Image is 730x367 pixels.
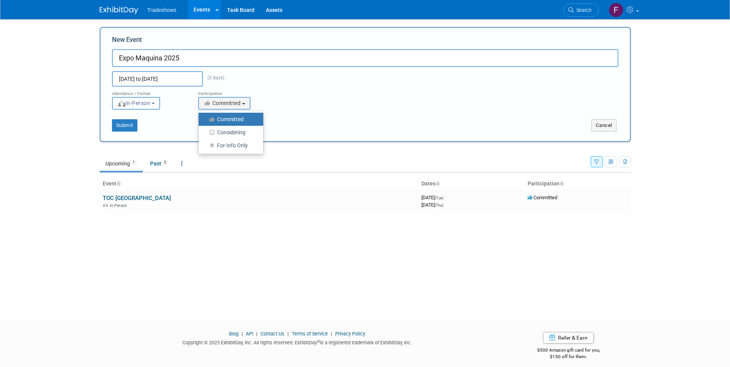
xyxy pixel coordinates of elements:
[609,3,623,17] img: Freddy Mendez
[100,177,418,190] th: Event
[229,331,239,337] a: Blog
[103,195,171,202] a: TOC [GEOGRAPHIC_DATA]
[525,177,631,190] th: Participation
[435,203,443,207] span: (Thu)
[435,196,443,200] span: (Tue)
[506,342,631,360] div: $500 Amazon gift card for you,
[203,75,224,80] span: (3 days)
[591,119,616,132] button: Cancel
[100,337,495,346] div: Copyright © 2025 ExhibitDay, Inc. All rights reserved. ExhibitDay is a registered trademark of Ex...
[112,71,203,87] input: Start Date - End Date
[261,331,284,337] a: Contact Us
[162,160,168,165] span: 5
[112,35,142,47] label: New Event
[436,180,439,187] a: Sort by Start Date
[444,195,446,200] span: -
[202,114,256,124] label: Committed
[563,3,599,17] a: Search
[117,100,150,106] span: In-Person
[240,331,245,337] span: |
[112,87,187,97] div: Attendance / Format:
[147,7,177,13] span: Tradeshows
[100,156,143,171] a: Upcoming1
[506,354,631,360] div: $150 off for them.
[202,140,256,150] label: For Info Only
[560,180,563,187] a: Sort by Participation Type
[100,7,138,14] img: ExhibitDay
[110,203,129,208] span: In-Person
[421,202,443,208] span: [DATE]
[204,100,241,106] span: Committed
[335,331,365,337] a: Privacy Policy
[543,332,594,344] a: Refer & Earn
[528,195,557,200] span: Committed
[103,203,108,207] img: In-Person Event
[198,87,273,97] div: Participation:
[130,160,137,165] span: 1
[421,195,446,200] span: [DATE]
[317,339,320,344] sup: ®
[254,331,259,337] span: |
[418,177,525,190] th: Dates
[292,331,328,337] a: Terms of Service
[198,97,251,110] button: Committed
[202,127,256,137] label: Considering
[112,97,160,110] button: In-Person
[112,49,618,67] input: Name of Trade Show / Conference
[117,180,120,187] a: Sort by Event Name
[112,119,137,132] button: Submit
[246,331,253,337] a: API
[329,331,334,337] span: |
[574,7,591,13] span: Search
[144,156,174,171] a: Past5
[286,331,291,337] span: |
